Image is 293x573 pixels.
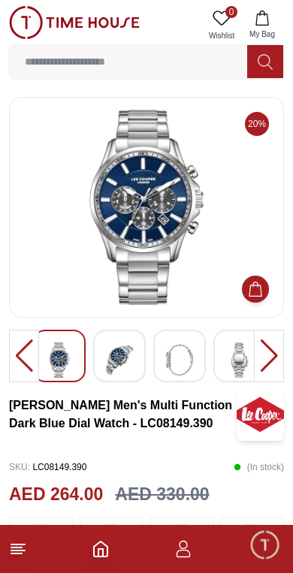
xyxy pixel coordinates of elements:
[9,397,237,433] h3: [PERSON_NAME] Men's Multi Function Dark Blue Dial Watch - LC08149.390
[82,401,96,417] em: Blush
[234,456,284,478] p: ( In stock )
[115,481,209,508] h3: AED 330.00
[243,29,281,40] span: My Bag
[23,524,60,572] img: ...
[9,456,86,478] p: LC08149.390
[255,8,285,38] em: Minimize
[240,6,284,44] button: My Bag
[76,16,207,30] div: Time House Support
[225,6,237,18] span: 0
[106,342,133,378] img: Lee Cooper Men's Multi Function Light Blue Dial Watch - LC08149.300
[249,529,282,562] div: Chat Widget
[233,524,270,572] img: ...
[226,342,253,378] img: Lee Cooper Men's Multi Function Light Blue Dial Watch - LC08149.300
[22,110,271,305] img: Lee Cooper Men's Multi Function Light Blue Dial Watch - LC08149.300
[237,388,284,441] img: Lee Cooper Men's Multi Function Dark Blue Dial Watch - LC08149.390
[203,30,240,41] span: Wishlist
[46,342,73,378] img: Lee Cooper Men's Multi Function Light Blue Dial Watch - LC08149.300
[92,540,110,558] a: Home
[43,10,68,35] img: Profile picture of Time House Support
[92,524,130,572] img: ...
[22,403,222,472] span: Hey there! Need help finding the perfect watch? I'm here if you have any questions or need a quic...
[8,8,38,38] em: Back
[242,276,269,303] button: Add to Cart
[163,524,201,572] img: ...
[9,481,103,508] h2: AED 264.00
[9,462,30,472] span: SKU :
[203,6,240,44] a: 0Wishlist
[11,372,293,388] div: Time House Support
[196,466,235,476] span: 09:24 AM
[166,342,193,378] img: Lee Cooper Men's Multi Function Light Blue Dial Watch - LC08149.300
[245,112,269,136] span: 20%
[9,6,140,39] img: ...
